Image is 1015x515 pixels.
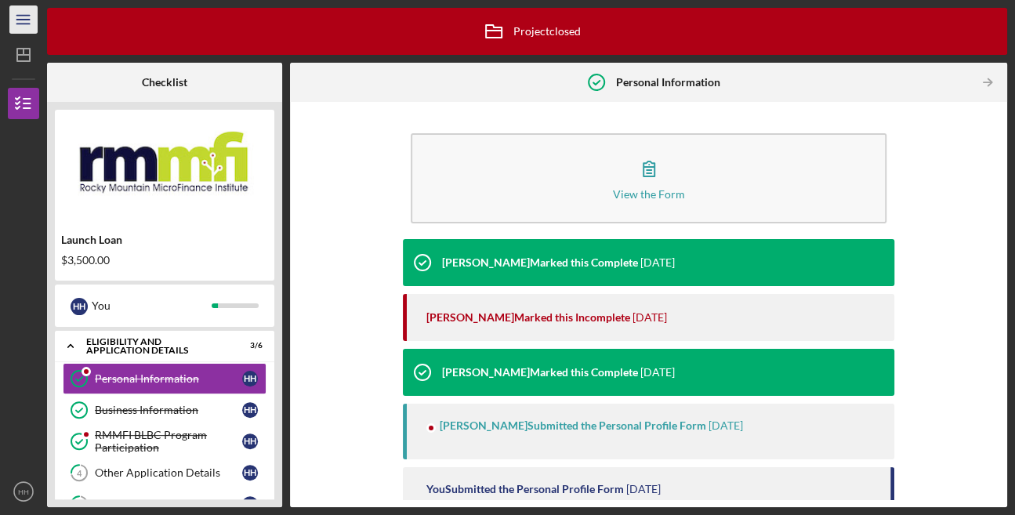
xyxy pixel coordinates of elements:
[61,254,268,267] div: $3,500.00
[63,394,266,426] a: Business InformationHH
[86,337,223,355] div: Eligibility and Application Details
[633,311,667,324] time: 2025-03-20 19:56
[95,466,242,479] div: Other Application Details
[242,402,258,418] div: H H
[95,372,242,385] div: Personal Information
[442,366,638,379] div: [PERSON_NAME] Marked this Complete
[234,341,263,350] div: 3 / 6
[77,499,82,510] tspan: 5
[640,366,675,379] time: 2025-03-20 19:55
[95,429,242,454] div: RMMFI BLBC Program Participation
[613,188,685,200] div: View the Form
[709,419,743,432] time: 2025-03-20 19:55
[8,476,39,507] button: HH
[92,292,212,319] div: You
[616,76,720,89] b: Personal Information
[242,496,258,512] div: H H
[242,371,258,386] div: H H
[61,234,268,246] div: Launch Loan
[95,404,242,416] div: Business Information
[55,118,274,212] img: Product logo
[426,483,624,495] div: You Submitted the Personal Profile Form
[63,363,266,394] a: Personal InformationHH
[242,433,258,449] div: H H
[640,256,675,269] time: 2025-03-20 19:57
[440,419,706,432] div: [PERSON_NAME] Submitted the Personal Profile Form
[18,488,29,496] text: HH
[474,12,581,51] div: Project closed
[63,457,266,488] a: 4Other Application DetailsHH
[242,465,258,481] div: H H
[63,426,266,457] a: RMMFI BLBC Program ParticipationHH
[142,76,187,89] b: Checklist
[77,468,82,478] tspan: 4
[411,133,886,223] button: View the Form
[95,498,242,510] div: Attestation and Disclosures
[442,256,638,269] div: [PERSON_NAME] Marked this Complete
[626,483,661,495] time: 2025-03-19 18:42
[71,298,88,315] div: H H
[426,311,630,324] div: [PERSON_NAME] Marked this Incomplete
